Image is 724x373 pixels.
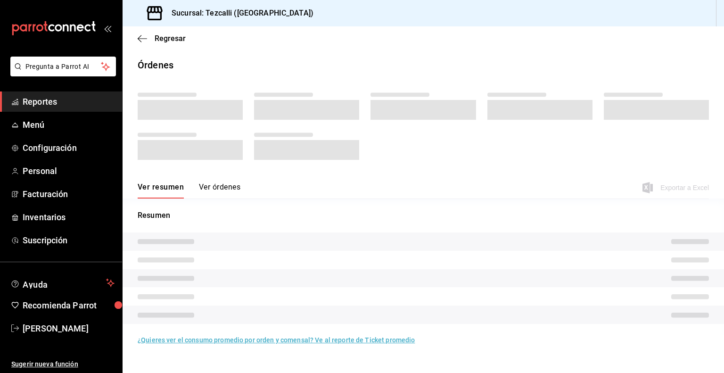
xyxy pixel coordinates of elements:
span: Inventarios [23,211,115,224]
span: Pregunta a Parrot AI [25,62,101,72]
div: navigation tabs [138,182,240,199]
a: ¿Quieres ver el consumo promedio por orden y comensal? Ve al reporte de Ticket promedio [138,336,415,344]
span: Sugerir nueva función [11,359,115,369]
a: Pregunta a Parrot AI [7,68,116,78]
button: Ver resumen [138,182,184,199]
button: Ver órdenes [199,182,240,199]
button: Regresar [138,34,186,43]
button: Pregunta a Parrot AI [10,57,116,76]
span: [PERSON_NAME] [23,322,115,335]
span: Menú [23,118,115,131]
button: open_drawer_menu [104,25,111,32]
div: Órdenes [138,58,173,72]
span: Personal [23,165,115,177]
span: Configuración [23,141,115,154]
p: Resumen [138,210,709,221]
span: Reportes [23,95,115,108]
span: Ayuda [23,277,102,289]
span: Regresar [155,34,186,43]
span: Suscripción [23,234,115,247]
span: Recomienda Parrot [23,299,115,312]
h3: Sucursal: Tezcalli ([GEOGRAPHIC_DATA]) [164,8,313,19]
span: Facturación [23,188,115,200]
